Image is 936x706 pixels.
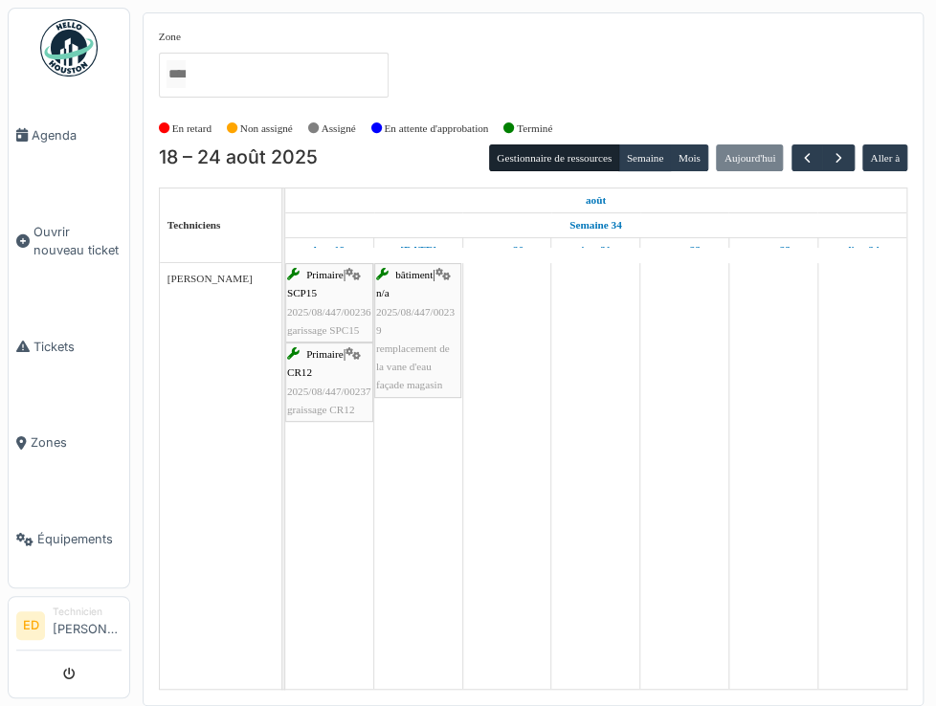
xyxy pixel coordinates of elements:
[309,238,349,262] a: 18 août 2025
[9,184,129,298] a: Ouvrir nouveau ticket
[663,238,705,262] a: 22 août 2025
[287,345,371,419] div: |
[33,223,122,259] span: Ouvrir nouveau ticket
[53,605,122,619] div: Technicien
[9,395,129,492] a: Zones
[16,605,122,651] a: ED Technicien[PERSON_NAME]
[840,238,883,262] a: 24 août 2025
[37,530,122,548] span: Équipements
[395,269,433,280] span: bâtiment
[287,404,355,415] span: graissage CR12
[9,87,129,184] a: Agenda
[287,324,360,336] span: garissage SPC15
[618,144,671,171] button: Semaine
[9,298,129,395] a: Tickets
[306,269,344,280] span: Primaire
[287,386,371,397] span: 2025/08/447/00237
[172,121,212,137] label: En retard
[822,144,854,172] button: Suivant
[9,491,129,587] a: Équipements
[575,238,615,262] a: 21 août 2025
[40,19,98,77] img: Badge_color-CXgf-gQk.svg
[791,144,823,172] button: Précédent
[32,126,122,144] span: Agenda
[159,146,318,169] h2: 18 – 24 août 2025
[322,121,356,137] label: Assigné
[395,238,441,262] a: 19 août 2025
[376,287,390,298] span: n/a
[376,266,459,394] div: |
[485,238,528,262] a: 20 août 2025
[751,238,795,262] a: 23 août 2025
[716,144,783,171] button: Aujourd'hui
[240,121,293,137] label: Non assigné
[33,338,122,356] span: Tickets
[53,605,122,646] li: [PERSON_NAME]
[287,266,371,340] div: |
[670,144,708,171] button: Mois
[31,433,122,452] span: Zones
[16,611,45,640] li: ED
[376,306,455,336] span: 2025/08/447/00239
[167,219,221,231] span: Techniciens
[376,342,450,390] span: remplacement de la vane d'eau façade magasin
[517,121,552,137] label: Terminé
[287,287,317,298] span: SCP15
[287,366,312,378] span: CR12
[167,273,253,284] span: [PERSON_NAME]
[489,144,619,171] button: Gestionnaire de ressources
[862,144,907,171] button: Aller à
[159,29,181,45] label: Zone
[167,60,186,88] input: Tous
[565,213,626,237] a: Semaine 34
[384,121,488,137] label: En attente d'approbation
[306,348,344,360] span: Primaire
[287,306,371,318] span: 2025/08/447/00236
[581,188,611,212] a: 18 août 2025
